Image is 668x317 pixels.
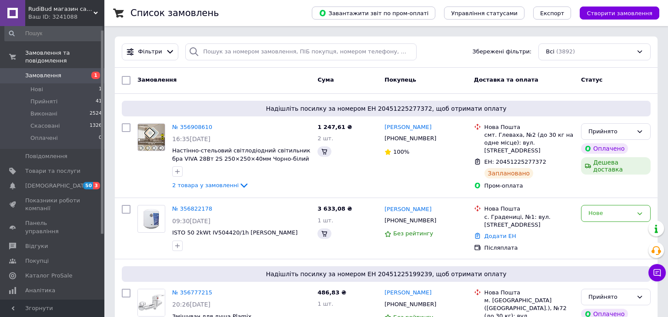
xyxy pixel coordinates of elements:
[93,182,100,189] span: 3
[533,7,571,20] button: Експорт
[580,7,659,20] button: Створити замовлення
[25,167,80,175] span: Товари та послуги
[90,110,102,118] span: 2524
[556,48,575,55] span: (3892)
[484,289,574,297] div: Нова Пошта
[4,26,103,41] input: Пошук
[25,197,80,212] span: Показники роботи компанії
[172,147,311,162] a: Настінно-стельовий світлодіодний світильник бра VIVA 28Вт 2S 250×250×40мм Чорно-білий
[384,205,431,214] a: [PERSON_NAME]
[393,149,409,155] span: 100%
[588,293,633,302] div: Прийнято
[28,13,104,21] div: Ваш ID: 3241088
[317,124,352,130] span: 1 247,61 ₴
[587,10,652,17] span: Створити замовлення
[30,98,57,106] span: Прийняті
[546,48,554,56] span: Всі
[25,242,48,250] span: Відгуки
[484,158,546,165] span: ЕН: 20451225277372
[484,233,516,239] a: Додати ЕН
[384,289,431,297] a: [PERSON_NAME]
[317,205,352,212] span: 3 633,08 ₴
[138,124,165,151] img: Фото товару
[383,215,438,226] div: [PHONE_NUMBER]
[185,43,417,60] input: Пошук за номером замовлення, ПІБ покупця, номером телефону, Email, номером накладної
[172,229,297,236] a: ISTO 50 2kWt IV504420/1h [PERSON_NAME]
[172,182,249,188] a: 2 товара у замовленні
[138,209,165,229] img: Фото товару
[25,287,55,294] span: Аналітика
[172,135,210,142] span: 16:35[DATE]
[83,182,93,189] span: 50
[317,289,346,296] span: 486,83 ₴
[484,213,574,229] div: с. Градениці, №1: вул. [STREET_ADDRESS]
[25,257,49,265] span: Покупці
[96,98,102,106] span: 41
[90,122,102,130] span: 1326
[581,76,603,83] span: Статус
[571,10,659,16] a: Створити замовлення
[99,134,102,142] span: 0
[383,133,438,144] div: [PHONE_NUMBER]
[25,272,72,280] span: Каталог ProSale
[25,152,67,160] span: Повідомлення
[383,299,438,310] div: [PHONE_NUMBER]
[91,72,100,79] span: 1
[30,86,43,93] span: Нові
[540,10,564,17] span: Експорт
[484,123,574,131] div: Нова Пошта
[317,217,333,224] span: 1 шт.
[172,301,210,308] span: 20:26[DATE]
[172,289,212,296] a: № 356777215
[317,135,333,142] span: 2 шт.
[444,7,524,20] button: Управління статусами
[30,110,57,118] span: Виконані
[648,264,666,281] button: Чат з покупцем
[581,157,651,175] div: Дешева доставка
[25,219,80,235] span: Панель управління
[472,48,531,56] span: Збережені фільтри:
[125,270,647,278] span: Надішліть посилку за номером ЕН 20451225199239, щоб отримати оплату
[384,123,431,132] a: [PERSON_NAME]
[172,205,212,212] a: № 356822178
[137,289,165,317] a: Фото товару
[130,8,219,18] h1: Список замовлень
[125,104,647,113] span: Надішліть посилку за номером ЕН 20451225277372, щоб отримати оплату
[25,182,90,190] span: [DEMOGRAPHIC_DATA]
[138,289,165,316] img: Фото товару
[137,76,177,83] span: Замовлення
[172,124,212,130] a: № 356908610
[137,123,165,151] a: Фото товару
[484,182,574,190] div: Пром-оплата
[28,5,94,13] span: RudiBud магазин сантехніки та побутової техніки
[312,7,435,20] button: Завантажити звіт по пром-оплаті
[25,49,104,65] span: Замовлення та повідомлення
[99,86,102,93] span: 1
[317,76,334,83] span: Cума
[588,209,633,218] div: Нове
[451,10,518,17] span: Управління статусами
[484,168,534,178] div: Заплановано
[484,244,574,252] div: Післяплата
[581,143,628,154] div: Оплачено
[317,300,333,307] span: 1 шт.
[25,72,61,79] span: Замовлення
[484,205,574,213] div: Нова Пошта
[30,122,60,130] span: Скасовані
[393,230,433,237] span: Без рейтингу
[319,9,428,17] span: Завантажити звіт по пром-оплаті
[474,76,538,83] span: Доставка та оплата
[384,76,416,83] span: Покупець
[588,127,633,136] div: Прийнято
[172,218,210,225] span: 09:30[DATE]
[137,205,165,233] a: Фото товару
[172,182,239,188] span: 2 товара у замовленні
[138,48,162,56] span: Фільтри
[484,131,574,155] div: смт. Глеваха, №2 (до 30 кг на одне місце): вул. [STREET_ADDRESS]
[30,134,58,142] span: Оплачені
